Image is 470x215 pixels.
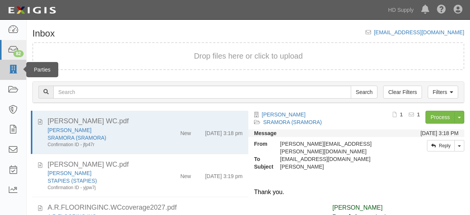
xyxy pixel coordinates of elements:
[437,5,446,14] i: Help Center - Complianz
[262,111,305,118] a: [PERSON_NAME]
[248,163,274,170] strong: Subject
[48,160,243,170] div: Esteban Tapia WC.pdf
[48,178,97,184] a: STAPIES (STAPIES)
[417,111,420,118] b: 1
[420,129,459,137] div: [DATE] 3:18 PM
[48,134,157,142] div: SRAMORA (SRAMORA)
[6,3,58,17] img: logo-5460c22ac91f19d4615b14bd174203de0afe785f0fc80cf4dbbc73dc1793850b.png
[48,127,91,133] a: [PERSON_NAME]
[48,126,157,134] div: RAUL Q RAMOS
[254,188,459,197] div: Thank you.
[274,163,404,170] div: RAUL Q RAMOS
[333,204,383,211] span: [PERSON_NAME]
[48,203,243,213] div: A.R.FLOORINGINC.WCcoverage2027.pdf
[48,177,157,185] div: STAPIES (STAPIES)
[248,155,274,163] strong: To
[248,140,274,148] strong: From
[13,50,24,57] div: 82
[384,2,417,18] a: HD Supply
[254,130,277,136] strong: Message
[274,155,404,163] div: agreement-xv443m@hdsupply.complianz.com
[428,86,458,99] a: Filters
[48,116,243,126] div: Raul Ramos WC.pdf
[48,185,157,191] div: Confirmation ID - yjpw7j
[48,135,106,141] a: SRAMORA (SRAMORA)
[48,142,157,148] div: Confirmation ID - jfp47r
[53,86,351,99] input: Search
[48,170,91,176] a: [PERSON_NAME]
[425,111,455,124] a: Process
[205,126,243,137] div: [DATE] 3:18 pm
[374,29,464,35] a: [EMAIL_ADDRESS][DOMAIN_NAME]
[26,62,58,77] div: Parties
[194,51,303,62] button: Drop files here or click to upload
[351,86,377,99] input: Search
[263,119,322,125] a: SRAMORA (SRAMORA)
[400,111,403,118] b: 1
[427,140,455,151] a: Reply
[383,86,422,99] a: Clear Filters
[180,169,191,180] div: New
[274,140,404,155] div: [PERSON_NAME][EMAIL_ADDRESS][PERSON_NAME][DOMAIN_NAME]
[205,169,243,180] div: [DATE] 3:19 pm
[48,169,157,177] div: ESTEBAN TAPIA
[32,29,55,38] h1: Inbox
[180,126,191,137] div: New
